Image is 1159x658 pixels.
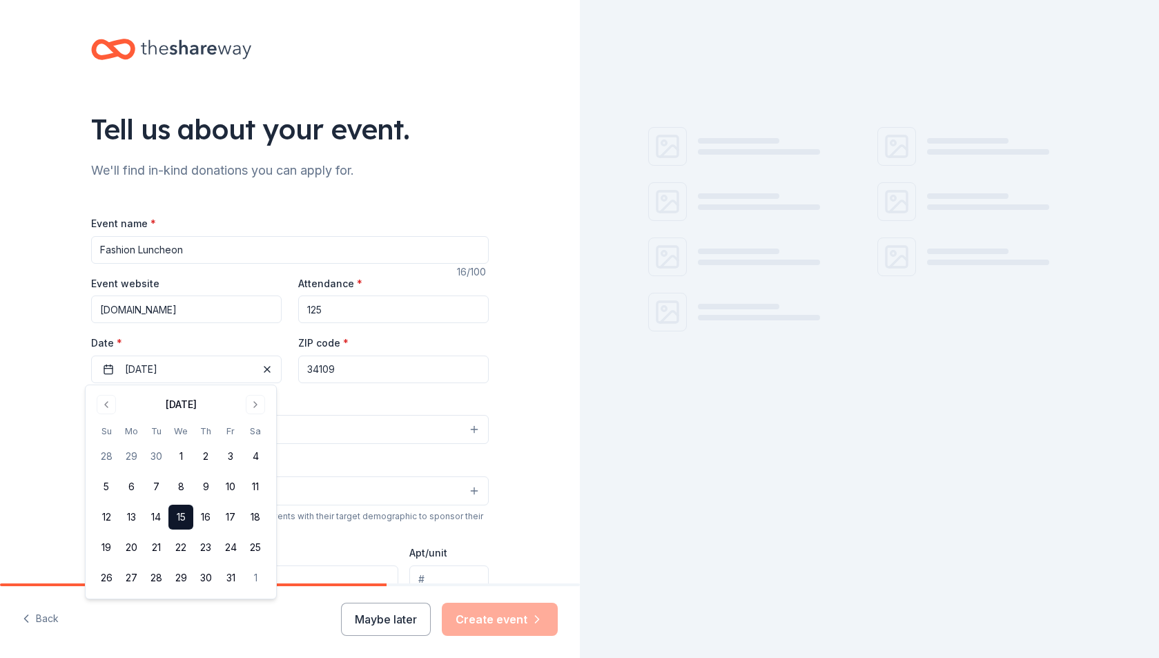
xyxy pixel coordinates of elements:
[91,110,489,148] div: Tell us about your event.
[298,277,362,291] label: Attendance
[97,395,116,414] button: Go to previous month
[119,505,144,530] button: 13
[91,277,159,291] label: Event website
[243,535,268,560] button: 25
[218,505,243,530] button: 17
[144,444,168,469] button: 30
[457,264,489,280] div: 16 /100
[243,474,268,499] button: 11
[168,535,193,560] button: 22
[218,565,243,590] button: 31
[91,476,489,505] button: Select
[193,424,218,438] th: Thursday
[119,474,144,499] button: 6
[193,444,218,469] button: 2
[409,565,489,593] input: #
[144,505,168,530] button: 14
[94,505,119,530] button: 12
[119,424,144,438] th: Monday
[144,424,168,438] th: Tuesday
[168,565,193,590] button: 29
[218,535,243,560] button: 24
[119,565,144,590] button: 27
[341,603,431,636] button: Maybe later
[91,511,489,533] div: We use this information to help brands find events with their target demographic to sponsor their...
[218,444,243,469] button: 3
[94,565,119,590] button: 26
[218,474,243,499] button: 10
[168,444,193,469] button: 1
[243,505,268,530] button: 18
[91,356,282,383] button: [DATE]
[218,424,243,438] th: Friday
[193,474,218,499] button: 9
[193,505,218,530] button: 16
[119,444,144,469] button: 29
[298,356,489,383] input: 12345 (U.S. only)
[144,474,168,499] button: 7
[409,546,447,560] label: Apt/unit
[168,424,193,438] th: Wednesday
[91,236,489,264] input: Spring Fundraiser
[193,535,218,560] button: 23
[246,395,265,414] button: Go to next month
[298,296,489,323] input: 20
[193,565,218,590] button: 30
[243,565,268,590] button: 1
[94,535,119,560] button: 19
[94,474,119,499] button: 5
[91,217,156,231] label: Event name
[144,535,168,560] button: 21
[91,159,489,182] div: We'll find in-kind donations you can apply for.
[94,444,119,469] button: 28
[91,415,489,444] button: Select
[94,424,119,438] th: Sunday
[166,396,197,413] div: [DATE]
[298,336,349,350] label: ZIP code
[119,535,144,560] button: 20
[168,474,193,499] button: 8
[243,424,268,438] th: Saturday
[168,505,193,530] button: 15
[91,296,282,323] input: https://www...
[22,605,59,634] button: Back
[144,565,168,590] button: 28
[243,444,268,469] button: 4
[91,336,282,350] label: Date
